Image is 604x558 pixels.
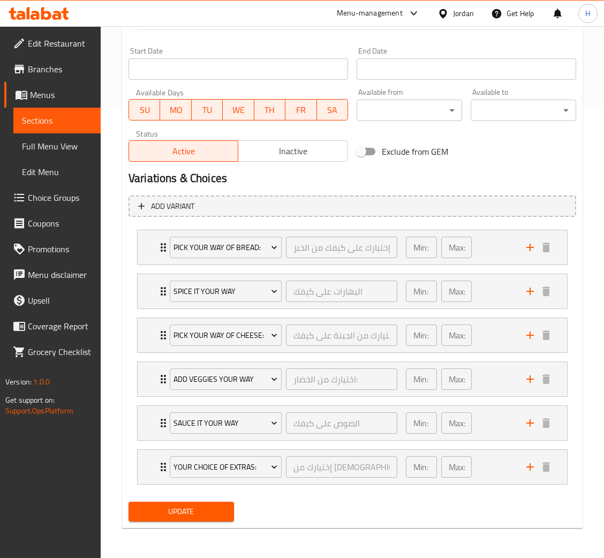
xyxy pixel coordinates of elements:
div: Expand [138,230,567,265]
a: Menus [4,82,101,108]
p: Max: [449,373,465,386]
span: Edit Restaurant [28,37,92,50]
li: Expand [129,357,576,401]
span: Menus [30,88,92,101]
button: add [522,239,538,255]
p: Max: [449,285,465,298]
span: Version: [5,375,32,389]
button: add [522,371,538,387]
a: Coupons [4,210,101,236]
a: Grocery Checklist [4,339,101,365]
span: Menu disclaimer [28,268,92,281]
span: TH [259,102,281,118]
button: FR [285,99,316,120]
span: H [585,7,590,19]
span: SU [133,102,156,118]
span: Update [137,505,225,518]
button: Add variant [129,195,576,217]
span: SA [321,102,344,118]
a: Support.OpsPlatform [5,404,73,418]
span: Coverage Report [28,320,92,333]
li: Expand [129,401,576,445]
a: Promotions [4,236,101,262]
span: Promotions [28,243,92,255]
p: Min: [413,241,428,254]
span: Add variant [151,200,194,213]
span: Spice it Your Way [173,285,277,298]
li: Expand [129,225,576,269]
span: Your Choice of Extras: [173,461,277,474]
span: Edit Menu [22,165,92,178]
a: Menu disclaimer [4,262,101,288]
span: Upsell [28,294,92,307]
p: Max: [449,417,465,429]
span: FR [290,102,312,118]
button: add [522,283,538,299]
button: Your Choice of Extras: [170,456,282,478]
a: Choice Groups [4,185,101,210]
button: Sauce it Your Way [170,412,282,434]
div: Expand [138,362,567,396]
button: add [522,415,538,431]
button: delete [538,371,554,387]
div: Expand [138,318,567,352]
div: Jordan [453,7,474,19]
span: Sauce it Your Way [173,417,277,430]
button: TU [192,99,223,120]
button: delete [538,415,554,431]
p: Min: [413,417,428,429]
button: add [522,459,538,475]
div: Menu-management [337,7,403,20]
a: Edit Menu [13,159,101,185]
span: Exclude from GEM [382,145,448,158]
a: Coverage Report [4,313,101,339]
span: Full Menu View [22,140,92,153]
a: Full Menu View [13,133,101,159]
p: Max: [449,241,465,254]
button: add [522,327,538,343]
span: Inactive [243,144,343,159]
p: Min: [413,329,428,342]
a: Sections [13,108,101,133]
button: Pick Your Way Of Bread: [170,237,282,258]
a: Upsell [4,288,101,313]
button: delete [538,283,554,299]
button: MO [160,99,191,120]
span: Get support on: [5,393,55,407]
button: Update [129,502,234,522]
span: Grocery Checklist [28,345,92,358]
span: MO [164,102,187,118]
button: delete [538,459,554,475]
span: Add Veggies your way [173,373,277,386]
div: ​ [471,100,576,121]
div: ​ [357,100,462,121]
button: SA [317,99,348,120]
button: Inactive [238,140,348,162]
div: Expand [138,406,567,440]
button: WE [223,99,254,120]
button: Add Veggies your way [170,368,282,390]
span: TU [196,102,218,118]
span: WE [227,102,250,118]
button: delete [538,239,554,255]
div: Expand [138,450,567,484]
li: Expand [129,445,576,489]
span: Coupons [28,217,92,230]
p: Min: [413,285,428,298]
button: delete [538,327,554,343]
p: Max: [449,329,465,342]
h2: Variations & Choices [129,170,576,186]
p: Min: [413,461,428,473]
div: Expand [138,274,567,308]
span: Pick Your Way of Cheese: [173,329,277,342]
button: Spice it Your Way [170,281,282,302]
span: Choice Groups [28,191,92,204]
span: Active [133,144,234,159]
button: TH [254,99,285,120]
button: Active [129,140,238,162]
li: Expand [129,269,576,313]
span: Sections [22,114,92,127]
p: Max: [449,461,465,473]
span: Branches [28,63,92,76]
p: Min: [413,373,428,386]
